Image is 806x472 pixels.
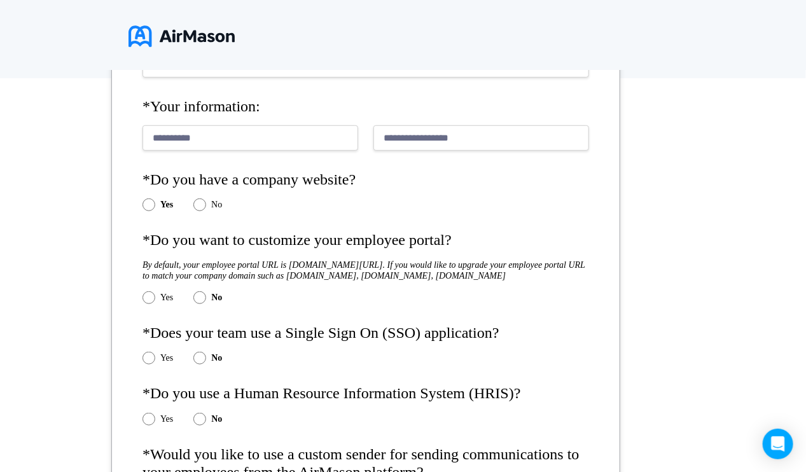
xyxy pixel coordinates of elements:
[142,385,589,403] h4: *Do you use a Human Resource Information System (HRIS)?
[142,324,589,342] h4: *Does your team use a Single Sign On (SSO) application?
[160,353,173,363] label: Yes
[211,293,222,303] label: No
[211,353,222,363] label: No
[211,200,222,210] label: No
[160,414,173,424] label: Yes
[142,232,589,249] h4: *Do you want to customize your employee portal?
[160,293,173,303] label: Yes
[160,200,173,210] label: Yes
[129,20,235,52] img: logo
[142,171,589,189] h4: *Do you have a company website?
[142,260,589,281] h5: By default, your employee portal URL is [DOMAIN_NAME][URL]. If you would like to upgrade your emp...
[763,429,793,459] div: Open Intercom Messenger
[211,414,222,424] label: No
[142,98,589,116] h4: *Your information:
